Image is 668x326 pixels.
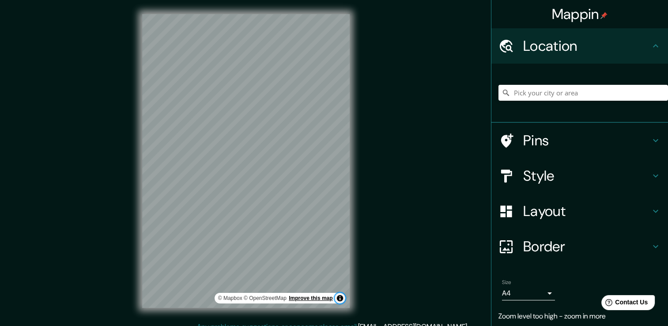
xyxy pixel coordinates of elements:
p: Zoom level too high - zoom in more [498,311,661,322]
h4: Style [523,167,650,185]
button: Toggle attribution [335,293,345,303]
div: Pins [491,123,668,158]
div: Location [491,28,668,64]
div: A4 [502,286,555,300]
h4: Mappin [552,5,608,23]
div: Style [491,158,668,193]
h4: Pins [523,132,650,149]
div: Border [491,229,668,264]
a: Mapbox [218,295,242,301]
h4: Location [523,37,650,55]
h4: Border [523,238,650,255]
h4: Layout [523,202,650,220]
a: Map feedback [289,295,332,301]
label: Size [502,279,511,286]
canvas: Map [142,14,350,308]
img: pin-icon.png [600,12,608,19]
a: OpenStreetMap [244,295,287,301]
div: Layout [491,193,668,229]
input: Pick your city or area [498,85,668,101]
iframe: Help widget launcher [589,292,658,316]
